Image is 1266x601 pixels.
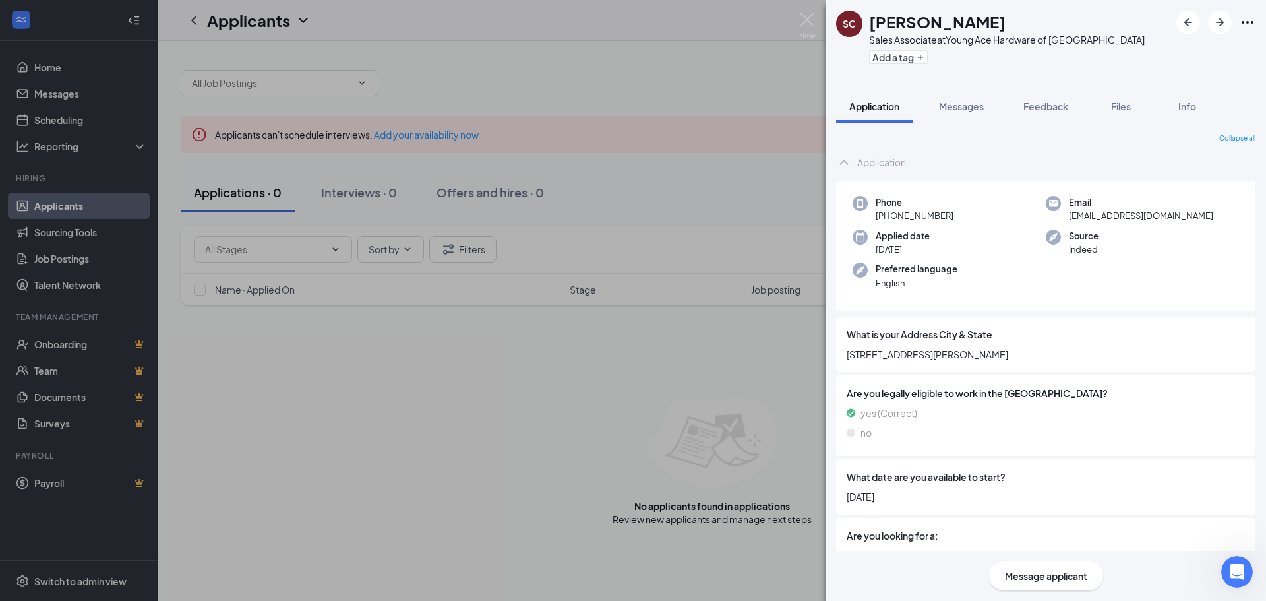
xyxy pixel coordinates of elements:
[860,548,936,563] span: Full-time Position
[849,100,899,112] span: Application
[847,347,1245,362] span: [STREET_ADDRESS][PERSON_NAME]
[939,100,984,112] span: Messages
[1069,230,1099,243] span: Source
[1219,133,1255,144] span: Collapse all
[917,53,924,61] svg: Plus
[876,230,930,243] span: Applied date
[876,276,957,290] span: English
[869,33,1145,46] div: Sales Associate at Young Ace Hardware of [GEOGRAPHIC_DATA]
[847,327,992,342] span: What is your Address City & State
[1005,569,1087,583] span: Message applicant
[876,263,957,276] span: Preferred language
[860,406,917,420] span: yes (Correct)
[1023,100,1068,112] span: Feedback
[847,490,1245,504] span: [DATE]
[1111,100,1131,112] span: Files
[860,426,872,440] span: no
[876,196,953,209] span: Phone
[843,17,856,30] div: SC
[857,156,906,169] div: Application
[1069,196,1213,209] span: Email
[1240,15,1255,30] svg: Ellipses
[1069,209,1213,222] span: [EMAIL_ADDRESS][DOMAIN_NAME]
[836,154,852,170] svg: ChevronUp
[869,50,928,64] button: PlusAdd a tag
[1069,243,1099,256] span: Indeed
[1176,11,1200,34] button: ArrowLeftNew
[847,386,1245,400] span: Are you legally eligible to work in the [GEOGRAPHIC_DATA]?
[847,470,1006,484] span: What date are you available to start?
[1208,11,1232,34] button: ArrowRight
[1212,15,1228,30] svg: ArrowRight
[1221,556,1253,588] iframe: Intercom live chat
[1180,15,1196,30] svg: ArrowLeftNew
[869,11,1006,33] h1: [PERSON_NAME]
[847,528,938,543] span: Are you looking for a:
[1178,100,1196,112] span: Info
[876,243,930,256] span: [DATE]
[876,209,953,222] span: [PHONE_NUMBER]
